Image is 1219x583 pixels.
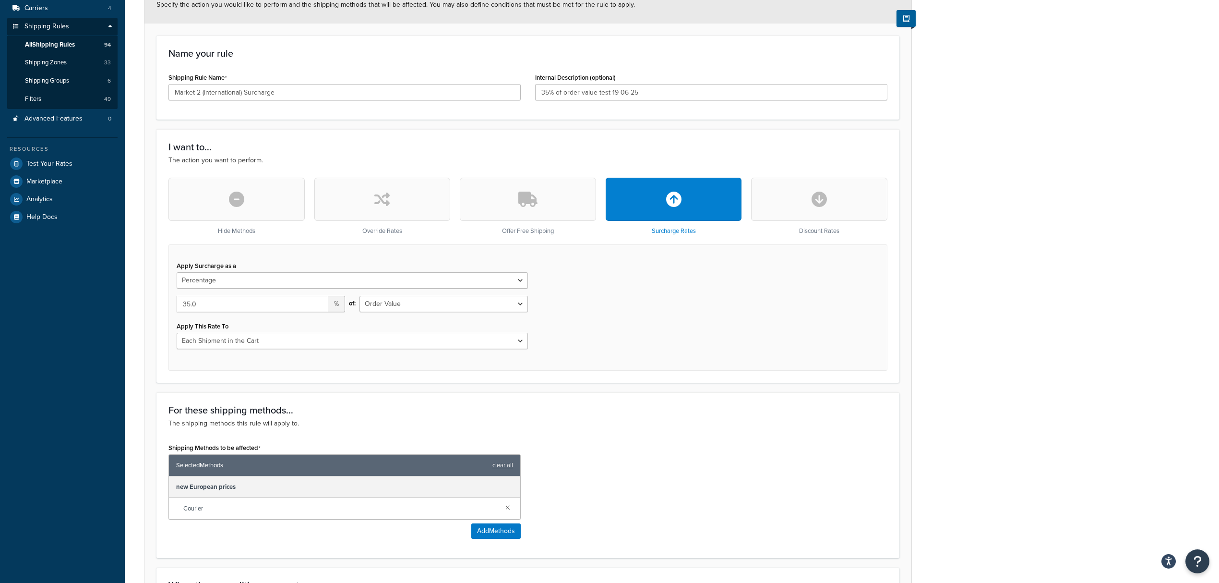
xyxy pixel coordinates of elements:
a: Analytics [7,191,118,208]
li: Shipping Zones [7,54,118,72]
button: Open Resource Center [1185,549,1209,573]
span: 94 [104,41,111,49]
label: Internal Description (optional) [535,74,616,81]
span: Test Your Rates [26,160,72,168]
span: Help Docs [26,213,58,221]
span: 4 [108,4,111,12]
span: Shipping Groups [25,77,69,85]
a: Shipping Zones33 [7,54,118,72]
div: Surcharge Rates [606,178,742,235]
a: Shipping Rules [7,18,118,36]
label: Shipping Rule Name [168,74,227,82]
a: Test Your Rates [7,155,118,172]
label: Shipping Methods to be affected [168,444,261,452]
span: Courier [183,502,498,515]
span: Analytics [26,195,53,204]
li: Shipping Rules [7,18,118,109]
a: Shipping Groups6 [7,72,118,90]
li: Shipping Groups [7,72,118,90]
a: Marketplace [7,173,118,190]
a: AllShipping Rules94 [7,36,118,54]
span: 6 [108,77,111,85]
a: Help Docs [7,208,118,226]
span: Selected Methods [176,459,488,472]
div: Resources [7,145,118,153]
a: Filters49 [7,90,118,108]
a: clear all [492,459,513,472]
button: AddMethods [471,523,521,539]
span: Marketplace [26,178,62,186]
p: The action you want to perform. [168,155,887,166]
label: Apply This Rate To [177,323,228,330]
li: Filters [7,90,118,108]
span: All Shipping Rules [25,41,75,49]
h3: For these shipping methods... [168,405,887,415]
div: Hide Methods [168,178,305,235]
li: Advanced Features [7,110,118,128]
span: Advanced Features [24,115,83,123]
span: of: [349,297,356,310]
div: Discount Rates [751,178,887,235]
span: Carriers [24,4,48,12]
div: Override Rates [314,178,451,235]
span: 49 [104,95,111,103]
h3: Name your rule [168,48,887,59]
div: Offer Free Shipping [460,178,596,235]
h3: I want to... [168,142,887,152]
span: Filters [25,95,41,103]
span: % [328,296,345,312]
span: Shipping Zones [25,59,67,67]
span: 33 [104,59,111,67]
a: Advanced Features0 [7,110,118,128]
span: 0 [108,115,111,123]
span: Shipping Rules [24,23,69,31]
label: Apply Surcharge as a [177,262,236,269]
div: new European prices [169,476,520,498]
p: The shipping methods this rule will apply to. [168,418,887,429]
button: Show Help Docs [896,10,916,27]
